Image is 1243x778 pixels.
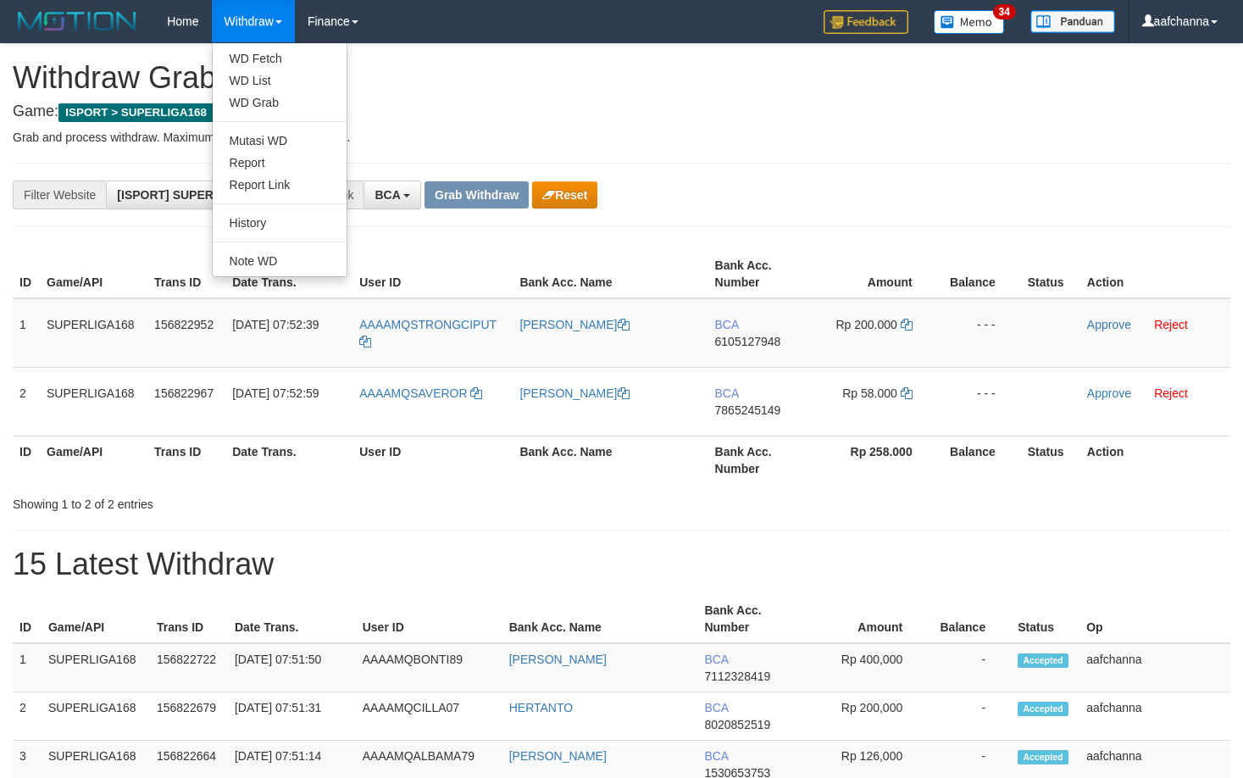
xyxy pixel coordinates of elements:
[213,92,347,114] a: WD Grab
[375,188,400,202] span: BCA
[993,4,1016,19] span: 34
[117,188,261,202] span: [ISPORT] SUPERLIGA168
[1154,318,1188,331] a: Reject
[359,386,467,400] span: AAAAMQSAVEROR
[938,436,1021,484] th: Balance
[938,367,1021,436] td: - - -
[213,152,347,174] a: Report
[513,436,708,484] th: Bank Acc. Name
[1018,702,1068,716] span: Accepted
[824,10,908,34] img: Feedback.jpg
[147,436,225,484] th: Trans ID
[708,436,813,484] th: Bank Acc. Number
[519,318,629,331] a: [PERSON_NAME]
[13,367,40,436] td: 2
[1018,653,1068,668] span: Accepted
[697,595,802,643] th: Bank Acc. Number
[928,595,1011,643] th: Balance
[1087,386,1131,400] a: Approve
[13,643,42,692] td: 1
[352,250,513,298] th: User ID
[513,250,708,298] th: Bank Acc. Name
[40,298,147,368] td: SUPERLIGA168
[835,318,896,331] span: Rp 200.000
[154,386,214,400] span: 156822967
[813,250,938,298] th: Amount
[363,181,421,209] button: BCA
[938,298,1021,368] td: - - -
[228,643,356,692] td: [DATE] 07:51:50
[213,250,347,272] a: Note WD
[715,318,739,331] span: BCA
[532,181,597,208] button: Reset
[232,386,319,400] span: [DATE] 07:52:59
[232,318,319,331] span: [DATE] 07:52:39
[352,436,513,484] th: User ID
[13,250,40,298] th: ID
[213,212,347,234] a: History
[704,653,728,666] span: BCA
[519,386,629,400] a: [PERSON_NAME]
[213,47,347,69] a: WD Fetch
[715,335,781,348] span: Copy 6105127948 to clipboard
[509,749,607,763] a: [PERSON_NAME]
[13,61,1230,95] h1: Withdraw Grab
[1079,643,1230,692] td: aafchanna
[228,692,356,741] td: [DATE] 07:51:31
[106,181,282,209] button: [ISPORT] SUPERLIGA168
[704,670,770,683] span: Copy 7112328419 to clipboard
[356,595,502,643] th: User ID
[13,181,106,209] div: Filter Website
[715,386,739,400] span: BCA
[42,595,150,643] th: Game/API
[356,692,502,741] td: AAAAMQCILLA07
[13,547,1230,581] h1: 15 Latest Withdraw
[13,692,42,741] td: 2
[842,386,897,400] span: Rp 58.000
[1087,318,1131,331] a: Approve
[213,69,347,92] a: WD List
[42,643,150,692] td: SUPERLIGA168
[228,595,356,643] th: Date Trans.
[1079,692,1230,741] td: aafchanna
[802,595,928,643] th: Amount
[13,489,505,513] div: Showing 1 to 2 of 2 entries
[58,103,214,122] span: ISPORT > SUPERLIGA168
[509,653,607,666] a: [PERSON_NAME]
[928,643,1011,692] td: -
[150,692,228,741] td: 156822679
[225,436,352,484] th: Date Trans.
[715,403,781,417] span: Copy 7865245149 to clipboard
[704,749,728,763] span: BCA
[509,701,573,714] a: HERTANTO
[1080,250,1230,298] th: Action
[213,174,347,196] a: Report Link
[13,436,40,484] th: ID
[802,643,928,692] td: Rp 400,000
[934,10,1005,34] img: Button%20Memo.svg
[13,129,1230,146] p: Grab and process withdraw. Maximum allowed is transactions.
[13,298,40,368] td: 1
[359,386,482,400] a: AAAAMQSAVEROR
[502,595,698,643] th: Bank Acc. Name
[13,595,42,643] th: ID
[40,436,147,484] th: Game/API
[359,318,497,331] span: AAAAMQSTRONGCIPUT
[359,318,497,348] a: AAAAMQSTRONGCIPUT
[928,692,1011,741] td: -
[1079,595,1230,643] th: Op
[13,8,142,34] img: MOTION_logo.png
[150,595,228,643] th: Trans ID
[150,643,228,692] td: 156822722
[42,692,150,741] td: SUPERLIGA168
[147,250,225,298] th: Trans ID
[356,643,502,692] td: AAAAMQBONTI89
[813,436,938,484] th: Rp 258.000
[40,250,147,298] th: Game/API
[13,103,1230,120] h4: Game: Bank:
[425,181,529,208] button: Grab Withdraw
[1021,250,1080,298] th: Status
[901,386,913,400] a: Copy 58000 to clipboard
[1080,436,1230,484] th: Action
[708,250,813,298] th: Bank Acc. Number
